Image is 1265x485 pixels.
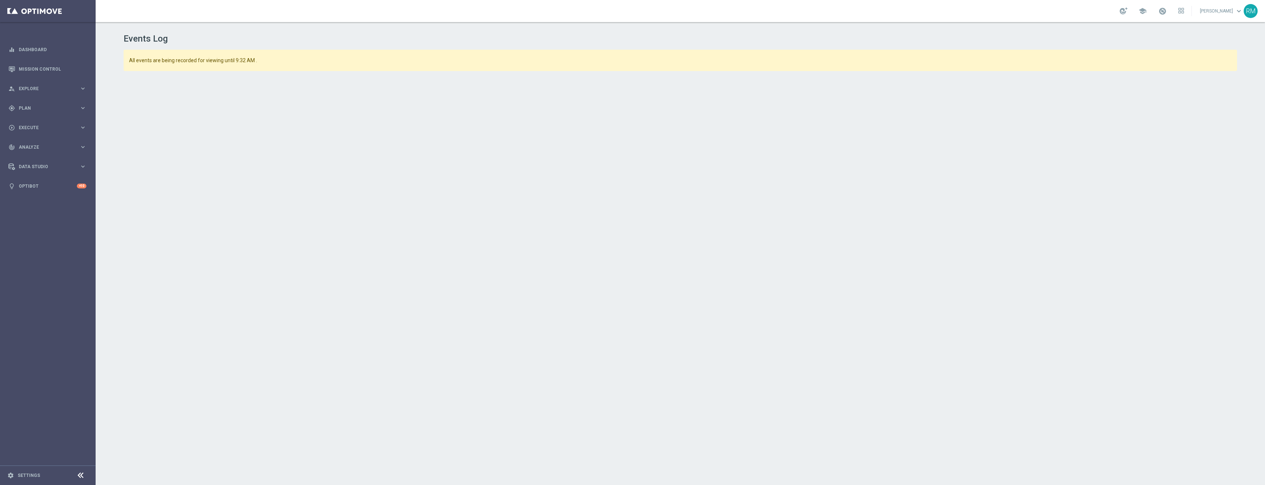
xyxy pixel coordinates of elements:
i: keyboard_arrow_right [79,85,86,92]
div: Execute [8,124,79,131]
i: play_circle_outline [8,124,15,131]
div: Optibot [8,176,86,196]
div: Dashboard [8,40,86,59]
i: keyboard_arrow_right [79,163,86,170]
span: All events are being recorded for viewing until 9:32 AM . [129,57,1130,64]
div: Data Studio [8,163,79,170]
button: person_search Explore keyboard_arrow_right [8,86,87,92]
a: Optibot [19,176,77,196]
a: Settings [18,473,40,478]
h1: Events Log [124,33,1237,44]
i: gps_fixed [8,105,15,111]
span: keyboard_arrow_down [1235,7,1243,15]
div: Explore [8,85,79,92]
i: keyboard_arrow_right [79,105,86,111]
i: lightbulb [8,183,15,190]
button: Data Studio keyboard_arrow_right [8,164,87,170]
i: person_search [8,85,15,92]
a: Mission Control [19,59,86,79]
i: keyboard_arrow_right [79,124,86,131]
button: play_circle_outline Execute keyboard_arrow_right [8,125,87,131]
div: RM [1244,4,1258,18]
button: lightbulb Optibot +10 [8,183,87,189]
a: Dashboard [19,40,86,59]
a: [PERSON_NAME]keyboard_arrow_down [1199,6,1244,17]
i: equalizer [8,46,15,53]
div: Plan [8,105,79,111]
div: Analyze [8,144,79,151]
i: settings [7,472,14,479]
i: keyboard_arrow_right [79,144,86,151]
div: +10 [77,184,86,188]
button: Mission Control [8,66,87,72]
span: Explore [19,86,79,91]
span: school [1138,7,1147,15]
i: track_changes [8,144,15,151]
span: Plan [19,106,79,110]
button: equalizer Dashboard [8,47,87,53]
span: Analyze [19,145,79,149]
button: track_changes Analyze keyboard_arrow_right [8,144,87,150]
div: Mission Control [8,59,86,79]
span: Execute [19,125,79,130]
span: Data Studio [19,164,79,169]
button: gps_fixed Plan keyboard_arrow_right [8,105,87,111]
